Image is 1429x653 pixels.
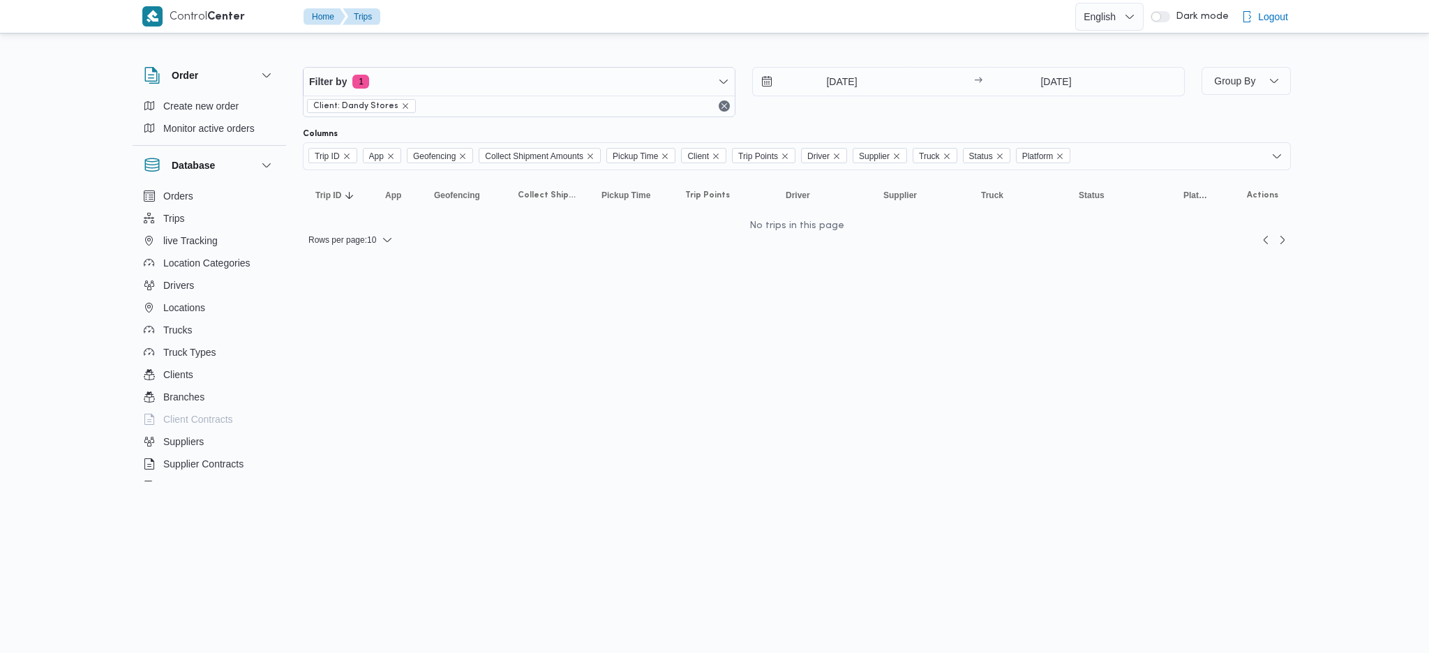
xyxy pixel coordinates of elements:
[687,149,709,164] span: Client
[138,230,280,252] button: live Tracking
[407,148,473,163] span: Geofencing
[1271,151,1282,162] button: Open list of options
[859,149,890,164] span: Supplier
[385,190,401,201] span: App
[781,152,789,160] button: Remove Trip Points from selection in this group
[163,478,198,495] span: Devices
[685,190,730,201] span: Trip Points
[963,148,1010,163] span: Status
[738,149,778,164] span: Trip Points
[308,232,376,248] span: Rows per page : 10
[1170,11,1229,22] span: Dark mode
[434,190,480,201] span: Geofencing
[207,12,245,22] b: Center
[163,366,193,383] span: Clients
[1022,149,1054,164] span: Platform
[485,149,583,164] span: Collect Shipment Amounts
[138,475,280,497] button: Devices
[883,190,917,201] span: Supplier
[832,152,841,160] button: Remove Driver from selection in this group
[1274,232,1291,248] a: Next page, 2
[172,157,215,174] h3: Database
[1214,75,1255,87] span: Group By
[1236,3,1294,31] button: Logout
[138,408,280,430] button: Client Contracts
[138,453,280,475] button: Supplier Contracts
[518,190,576,201] span: Collect Shipment Amounts
[138,386,280,408] button: Branches
[163,188,193,204] span: Orders
[969,149,993,164] span: Status
[303,232,398,248] button: Rows per page:10
[853,148,907,163] span: Supplier
[313,100,398,112] span: Client: Dandy Stores
[387,152,395,160] button: Remove App from selection in this group
[369,149,384,164] span: App
[613,149,658,164] span: Pickup Time
[661,152,669,160] button: Remove Pickup Time from selection in this group
[343,8,380,25] button: Trips
[586,152,594,160] button: Remove Collect Shipment Amounts from selection in this group
[304,68,735,96] button: Filter by1 active filters
[780,184,864,207] button: Driver
[1258,8,1288,25] span: Logout
[343,152,351,160] button: Remove Trip ID from selection in this group
[138,297,280,319] button: Locations
[458,152,467,160] button: Remove Geofencing from selection in this group
[163,322,192,338] span: Trucks
[138,185,280,207] button: Orders
[1257,232,1274,248] button: Previous page
[163,232,218,249] span: live Tracking
[138,363,280,386] button: Clients
[310,184,366,207] button: Trip IDSorted in descending order
[479,148,601,163] span: Collect Shipment Amounts
[919,149,940,164] span: Truck
[974,77,982,87] div: →
[413,149,456,164] span: Geofencing
[138,95,280,117] button: Create new order
[428,184,498,207] button: Geofencing
[1056,152,1064,160] button: Remove Platform from selection in this group
[753,68,911,96] input: Press the down key to open a popover containing a calendar.
[363,148,401,163] span: App
[138,341,280,363] button: Truck Types
[380,184,414,207] button: App
[303,220,1291,232] center: No trips in this page
[878,184,962,207] button: Supplier
[144,157,275,174] button: Database
[807,149,830,164] span: Driver
[996,152,1004,160] button: Remove Status from selection in this group
[163,120,255,137] span: Monitor active orders
[1202,67,1291,95] button: Group By
[163,456,244,472] span: Supplier Contracts
[1073,184,1164,207] button: Status
[163,255,250,271] span: Location Categories
[144,67,275,84] button: Order
[596,184,666,207] button: Pickup Time
[1016,148,1071,163] span: Platform
[163,98,239,114] span: Create new order
[163,299,205,316] span: Locations
[142,6,163,27] img: X8yXhbKr1z7QwAAAABJRU5ErkJggg==
[801,148,847,163] span: Driver
[975,184,1059,207] button: Truck
[307,99,416,113] span: Client: Dandy Stores
[163,344,216,361] span: Truck Types
[138,207,280,230] button: Trips
[344,190,355,201] svg: Sorted in descending order
[913,148,957,163] span: Truck
[716,98,733,114] button: Remove
[1247,190,1278,201] span: Actions
[163,411,233,428] span: Client Contracts
[138,430,280,453] button: Suppliers
[401,102,410,110] button: remove selected entity
[138,274,280,297] button: Drivers
[315,190,341,201] span: Trip ID; Sorted in descending order
[172,67,198,84] h3: Order
[1079,190,1105,201] span: Status
[304,8,345,25] button: Home
[786,190,810,201] span: Driver
[138,117,280,140] button: Monitor active orders
[138,319,280,341] button: Trucks
[133,95,286,145] div: Order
